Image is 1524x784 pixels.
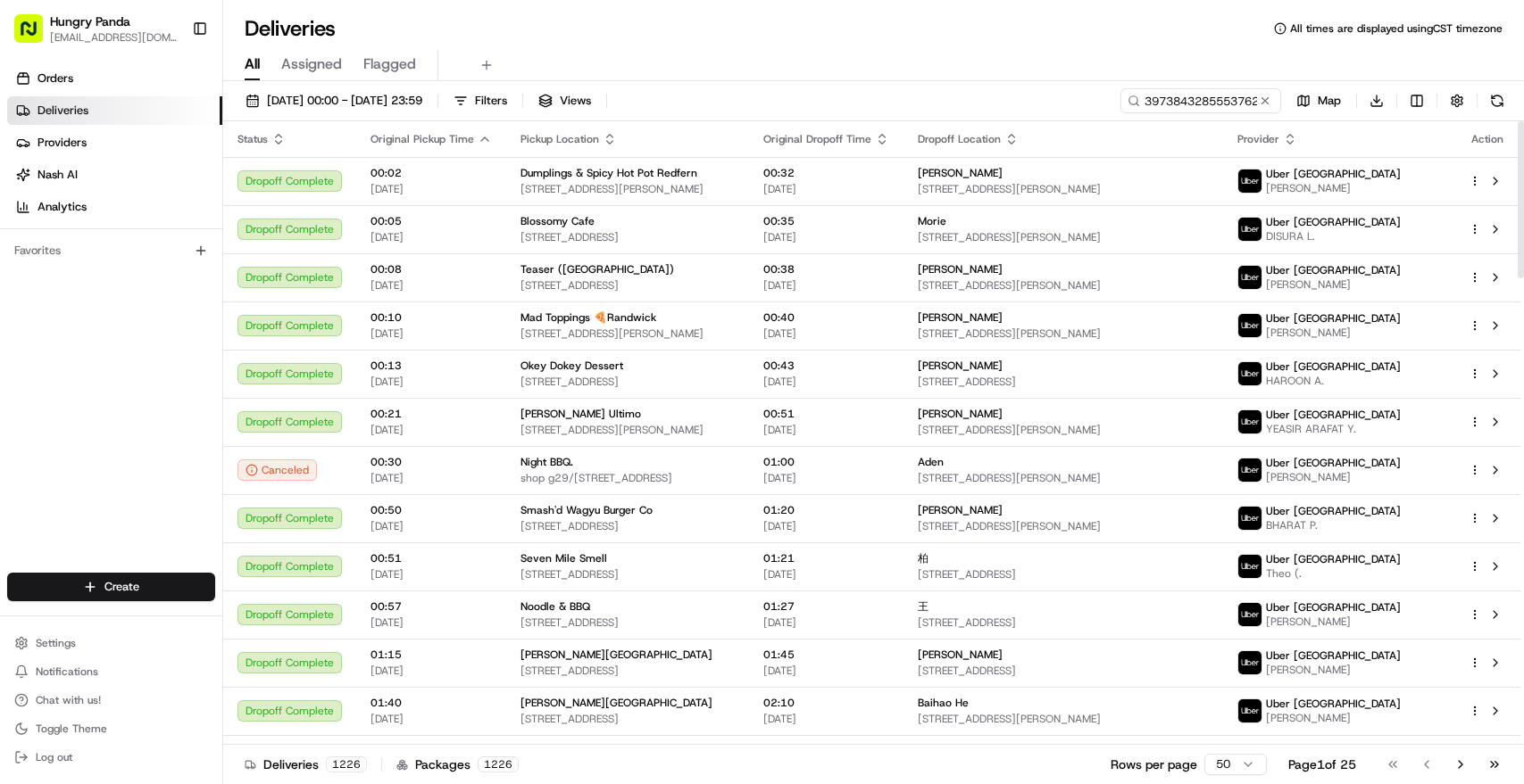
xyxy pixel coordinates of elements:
[326,756,367,772] div: 1226
[104,579,139,595] span: Create
[1266,552,1401,566] span: Uber [GEOGRAPHIC_DATA]
[1266,277,1401,292] span: [PERSON_NAME]
[7,7,185,50] button: Hungry Panda[EMAIL_ADDRESS][DOMAIN_NAME]
[371,326,492,341] span: [DATE]
[245,54,260,75] span: All
[371,310,492,325] span: 00:10
[7,128,222,157] a: Providers
[1120,88,1281,113] input: Type to search
[1238,218,1262,241] img: uber-new-logo.jpeg
[520,696,712,710] span: [PERSON_NAME][GEOGRAPHIC_DATA]
[371,375,492,389] span: [DATE]
[371,455,492,469] span: 00:30
[371,519,492,533] span: [DATE]
[1266,697,1401,711] span: Uber [GEOGRAPHIC_DATA]
[763,407,889,421] span: 00:51
[7,745,215,770] button: Log out
[371,278,492,293] span: [DATE]
[520,712,735,726] span: [STREET_ADDRESS]
[1238,410,1262,433] img: uber-new-logo.jpeg
[918,407,1003,421] span: [PERSON_NAME]
[520,664,735,678] span: [STREET_ADDRESS]
[1469,132,1506,146] div: Action
[37,199,87,215] span: Analytics
[371,132,474,146] span: Original Pickup Time
[1266,711,1401,725] span: [PERSON_NAME]
[763,615,889,630] span: [DATE]
[281,54,342,75] span: Assigned
[918,696,969,710] span: Baihao He
[396,755,519,773] div: Packages
[1288,755,1356,773] div: Page 1 of 25
[918,455,944,469] span: Aden
[918,262,1003,276] span: [PERSON_NAME]
[36,636,76,650] span: Settings
[7,631,215,656] button: Settings
[918,423,1208,437] span: [STREET_ADDRESS][PERSON_NAME]
[446,88,515,113] button: Filters
[371,615,492,630] span: [DATE]
[1266,518,1401,532] span: BHARAT P.
[918,375,1208,389] span: [STREET_ADDRESS]
[1237,132,1279,146] span: Provider
[763,132,871,146] span: Original Dropoff Time
[763,648,889,662] span: 01:45
[7,161,222,189] a: Nash AI
[1238,651,1262,674] img: uber-new-logo.jpeg
[237,88,430,113] button: [DATE] 00:00 - [DATE] 23:59
[371,648,492,662] span: 01:15
[763,310,889,325] span: 00:40
[37,103,88,119] span: Deliveries
[1266,311,1401,326] span: Uber [GEOGRAPHIC_DATA]
[371,503,492,517] span: 00:50
[371,423,492,437] span: [DATE]
[763,166,889,180] span: 00:32
[918,166,1003,180] span: [PERSON_NAME]
[520,166,697,180] span: Dumplings & Spicy Hot Pot Redfern
[7,716,215,741] button: Toggle Theme
[1266,326,1401,340] span: [PERSON_NAME]
[763,278,889,293] span: [DATE]
[1290,21,1503,36] span: All times are displayed using CST timezone
[1238,458,1262,482] img: uber-new-logo.jpeg
[520,615,735,630] span: [STREET_ADDRESS]
[1111,755,1197,773] p: Rows per page
[763,455,889,469] span: 01:00
[763,471,889,485] span: [DATE]
[1238,266,1262,289] img: uber-new-logo.jpeg
[1485,88,1510,113] button: Refresh
[918,599,929,614] span: 王
[1266,408,1401,422] span: Uber [GEOGRAPHIC_DATA]
[371,551,492,565] span: 00:51
[763,712,889,726] span: [DATE]
[475,93,507,109] span: Filters
[918,214,946,228] span: Morie
[918,615,1208,630] span: [STREET_ADDRESS]
[1266,615,1401,629] span: [PERSON_NAME]
[50,30,178,45] button: [EMAIL_ADDRESS][DOMAIN_NAME]
[36,722,107,736] span: Toggle Theme
[371,664,492,678] span: [DATE]
[918,359,1003,373] span: [PERSON_NAME]
[763,230,889,244] span: [DATE]
[763,359,889,373] span: 00:43
[371,262,492,276] span: 00:08
[520,599,590,614] span: Noodle & BBQ
[520,423,735,437] span: [STREET_ADDRESS][PERSON_NAME]
[918,132,1001,146] span: Dropoff Location
[37,135,87,151] span: Providers
[1266,422,1401,436] span: YEASIR ARAFAT Y.
[50,12,130,30] button: Hungry Panda
[918,567,1208,582] span: [STREET_ADDRESS]
[1238,699,1262,722] img: uber-new-logo.jpeg
[1238,362,1262,385] img: uber-new-logo.jpeg
[520,471,735,485] span: shop g29/[STREET_ADDRESS]
[1266,215,1401,229] span: Uber [GEOGRAPHIC_DATA]
[918,519,1208,533] span: [STREET_ADDRESS][PERSON_NAME]
[7,236,215,265] div: Favorites
[36,664,98,679] span: Notifications
[520,375,735,389] span: [STREET_ADDRESS]
[245,14,336,43] h1: Deliveries
[763,519,889,533] span: [DATE]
